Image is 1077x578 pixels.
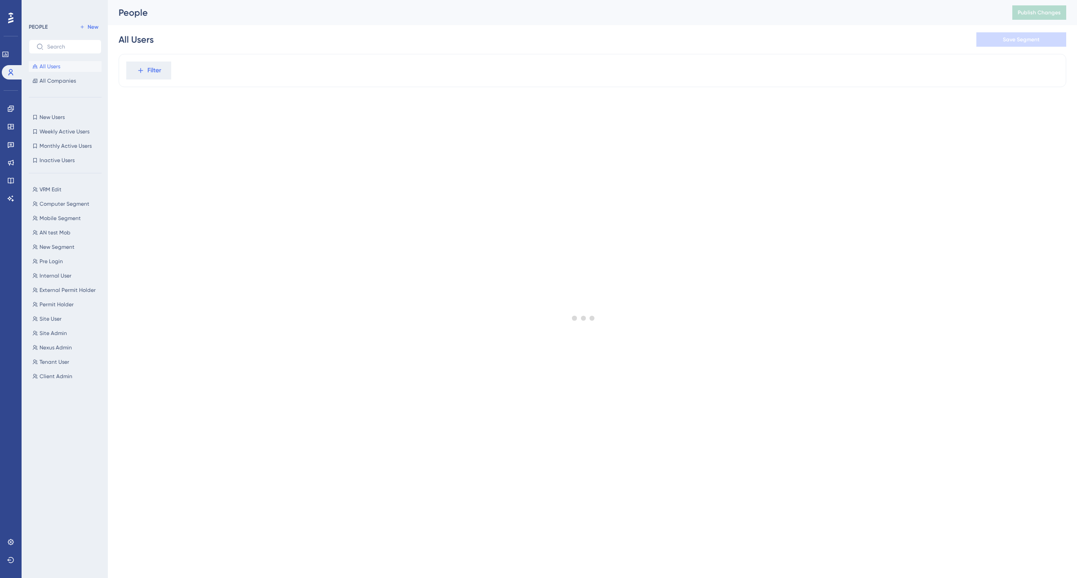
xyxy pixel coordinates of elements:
span: AN test Mob [40,229,71,236]
button: Permit Holder [29,299,107,310]
button: Inactive Users [29,155,102,166]
span: Site Admin [40,330,67,337]
span: External Permit Holder [40,287,96,294]
div: People [119,6,990,19]
div: All Users [119,33,154,46]
button: Nexus Admin [29,342,107,353]
span: Tenant User [40,358,69,366]
span: All Users [40,63,60,70]
button: New Users [29,112,102,123]
span: Inactive Users [40,157,75,164]
span: Publish Changes [1018,9,1061,16]
button: All Users [29,61,102,72]
button: Site User [29,313,107,324]
span: New [88,23,98,31]
span: Permit Holder [40,301,74,308]
button: Publish Changes [1012,5,1066,20]
button: Pre Login [29,256,107,267]
span: New Users [40,114,65,121]
button: Internal User [29,270,107,281]
span: Mobile Segment [40,215,81,222]
button: Tenant User [29,357,107,367]
span: Client Admin [40,373,72,380]
span: Internal User [40,272,71,279]
button: Monthly Active Users [29,141,102,151]
button: Site Admin [29,328,107,339]
span: Site User [40,315,62,322]
button: Client Admin [29,371,107,382]
span: VRM Edit [40,186,62,193]
span: All Companies [40,77,76,84]
button: Weekly Active Users [29,126,102,137]
button: New Segment [29,242,107,252]
span: Monthly Active Users [40,142,92,150]
button: Computer Segment [29,199,107,209]
span: Save Segment [1003,36,1040,43]
button: Mobile Segment [29,213,107,224]
span: Nexus Admin [40,344,72,351]
span: Pre Login [40,258,63,265]
button: VRM Edit [29,184,107,195]
input: Search [47,44,94,50]
button: External Permit Holder [29,285,107,296]
div: PEOPLE [29,23,48,31]
button: AN test Mob [29,227,107,238]
button: All Companies [29,75,102,86]
span: New Segment [40,243,75,251]
button: Save Segment [976,32,1066,47]
span: Weekly Active Users [40,128,89,135]
button: New [76,22,102,32]
span: Computer Segment [40,200,89,207]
